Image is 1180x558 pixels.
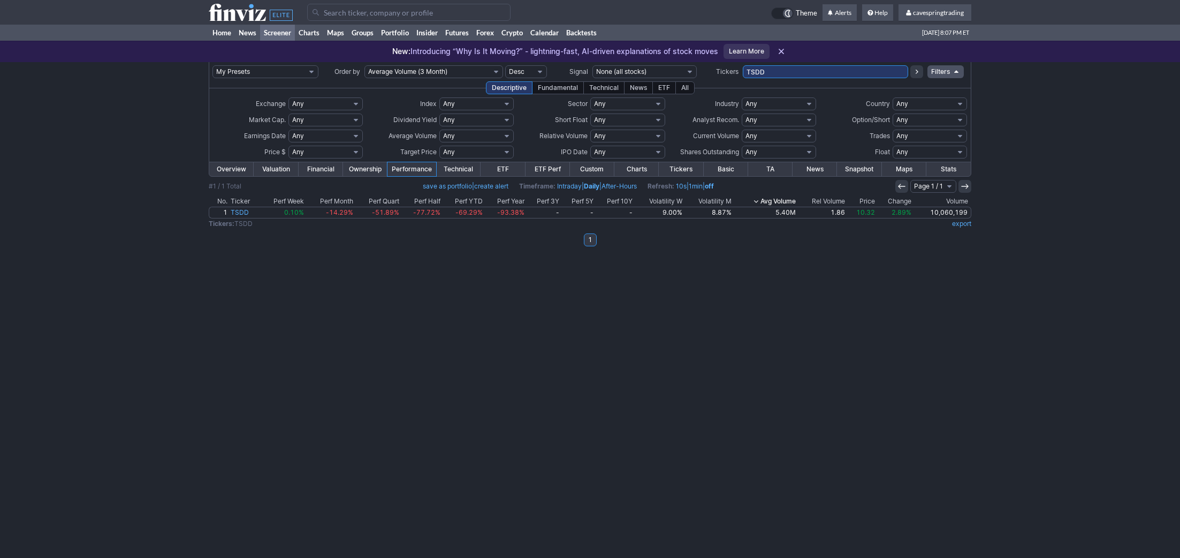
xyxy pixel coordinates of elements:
a: Intraday [557,182,582,190]
a: Daily [584,182,599,190]
a: 10,060,199 [913,207,971,218]
a: 1 [209,207,229,218]
a: cavespringtrading [899,4,971,21]
span: 10.32 [856,208,875,216]
a: News [793,162,837,176]
span: 2.89% [892,208,911,216]
a: Calendar [527,25,562,41]
a: 1.86 [797,207,847,218]
a: Help [862,4,893,21]
input: Search [307,4,511,21]
span: Relative Volume [539,132,588,140]
th: Perf Month [306,196,355,207]
th: Volatility M [684,196,733,207]
span: Price $ [264,148,286,156]
span: Dividend Yield [393,116,437,124]
th: Price [847,196,877,207]
th: Perf Half [401,196,443,207]
a: Tickers [659,162,703,176]
span: Short Float [555,116,588,124]
a: -51.89% [355,207,401,218]
div: News [624,81,653,94]
a: Groups [348,25,377,41]
span: Sector [568,100,588,108]
th: Ticker [229,196,260,207]
a: Portfolio [377,25,413,41]
a: 5.40M [733,207,797,218]
span: Exchange [256,100,286,108]
a: Forex [473,25,498,41]
th: Change [877,196,913,207]
th: Volume [913,196,971,207]
a: 0.10% [260,207,306,218]
span: | [423,181,508,192]
a: off [705,182,714,190]
a: 10s [676,182,687,190]
a: Stats [926,162,971,176]
span: Average Volume [389,132,437,140]
a: Alerts [823,4,857,21]
a: -14.29% [306,207,355,218]
td: TSDD [209,218,739,229]
b: 1 [589,233,592,246]
a: Maps [323,25,348,41]
a: 2.89% [877,207,913,218]
a: Theme [771,7,817,19]
a: 9.00% [634,207,683,218]
span: Trades [870,132,890,140]
span: -77.72% [413,208,440,216]
span: Analyst Recom. [692,116,739,124]
span: | | [519,181,637,192]
a: Snapshot [837,162,881,176]
a: News [235,25,260,41]
a: save as portfolio [423,182,472,190]
a: Filters [927,65,964,78]
span: Country [866,100,890,108]
th: Perf 10Y [595,196,634,207]
a: Financial [299,162,343,176]
a: -69.29% [442,207,484,218]
a: Backtests [562,25,600,41]
th: Volatility W [634,196,683,207]
th: Perf 3Y [526,196,561,207]
a: Basic [704,162,748,176]
span: -14.29% [326,208,353,216]
a: TSDD [229,207,260,218]
a: - [526,207,561,218]
span: -69.29% [455,208,483,216]
a: Futures [441,25,473,41]
a: Custom [570,162,614,176]
a: 8.87% [684,207,733,218]
span: | | [648,181,714,192]
b: Tickers: [209,220,234,228]
th: Rel Volume [797,196,847,207]
span: Target Price [400,148,437,156]
span: Index [420,100,437,108]
span: Shares Outstanding [680,148,739,156]
span: Order by [334,67,360,76]
a: Learn More [724,44,770,59]
span: cavespringtrading [913,9,964,17]
div: Technical [583,81,625,94]
a: ETF [481,162,525,176]
a: - [595,207,634,218]
b: Timeframe: [519,182,555,190]
div: #1 / 1 Total [209,181,241,192]
a: create alert [474,182,508,190]
th: Avg Volume [733,196,797,207]
span: Market Cap. [249,116,286,124]
span: Option/Short [852,116,890,124]
span: Signal [569,67,588,76]
a: Charts [295,25,323,41]
p: Introducing “Why Is It Moving?” - lightning-fast, AI-driven explanations of stock moves [392,46,718,57]
th: Perf 5Y [561,196,595,207]
a: ETF Perf [526,162,570,176]
span: Earnings Date [244,132,286,140]
a: -93.38% [484,207,526,218]
span: -93.38% [497,208,524,216]
span: IPO Date [561,148,588,156]
b: Refresh: [648,182,674,190]
span: New: [392,47,410,56]
a: Technical [436,162,481,176]
a: Insider [413,25,441,41]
